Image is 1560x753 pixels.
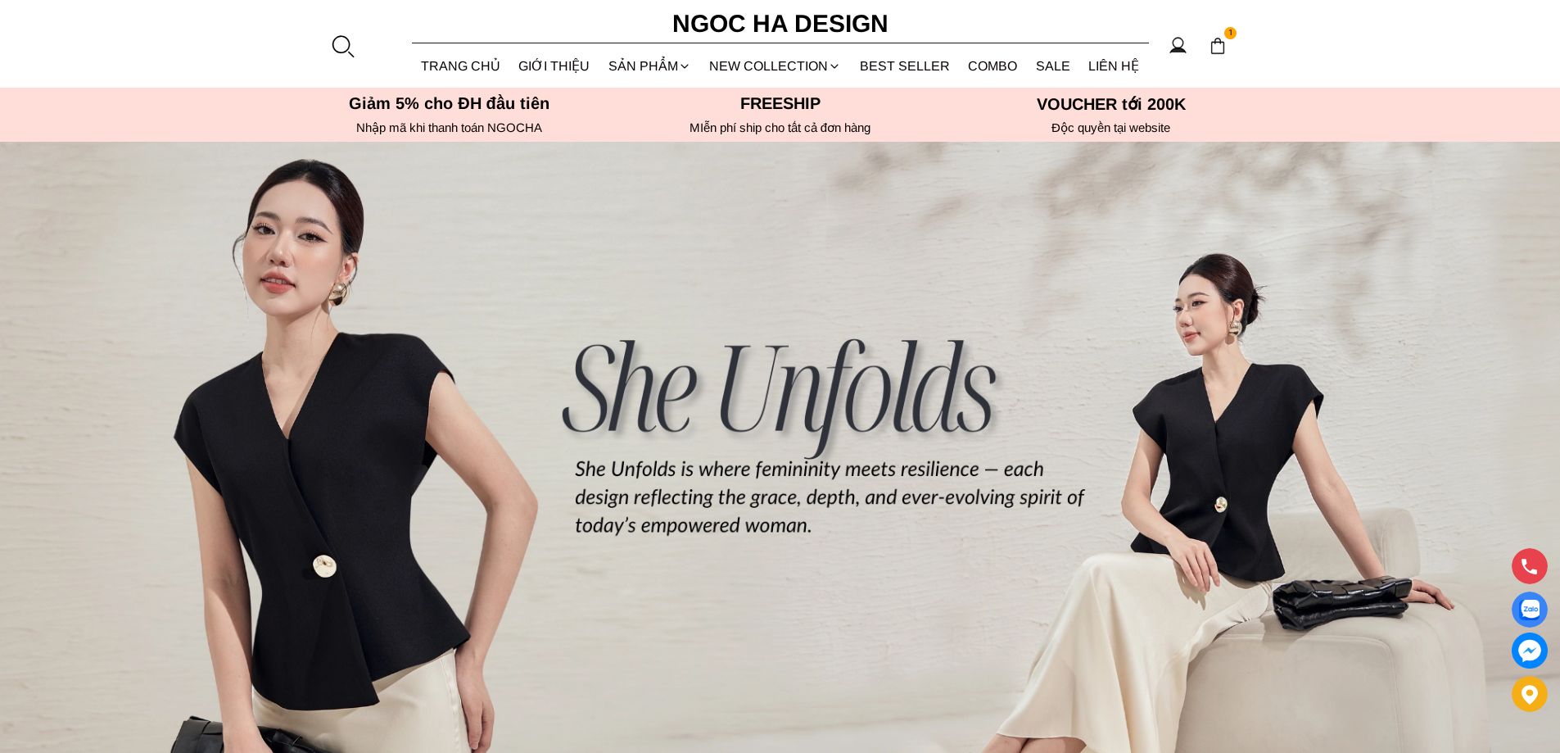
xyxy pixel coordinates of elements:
[951,120,1272,135] h6: Độc quyền tại website
[1079,44,1149,88] a: LIÊN HỆ
[740,94,821,112] font: Freeship
[1224,27,1237,40] span: 1
[851,44,960,88] a: BEST SELLER
[1512,592,1548,628] a: Display image
[1027,44,1080,88] a: SALE
[959,44,1027,88] a: Combo
[1209,37,1227,55] img: img-CART-ICON-ksit0nf1
[509,44,599,88] a: GIỚI THIỆU
[1519,600,1540,620] img: Display image
[620,120,941,135] h6: MIễn phí ship cho tất cả đơn hàng
[412,44,510,88] a: TRANG CHỦ
[599,44,701,88] div: SẢN PHẨM
[356,120,542,134] font: Nhập mã khi thanh toán NGOCHA
[1512,633,1548,669] a: messenger
[951,94,1272,114] h5: VOUCHER tới 200K
[349,94,549,112] font: Giảm 5% cho ĐH đầu tiên
[700,44,851,88] a: NEW COLLECTION
[658,4,903,43] a: Ngoc Ha Design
